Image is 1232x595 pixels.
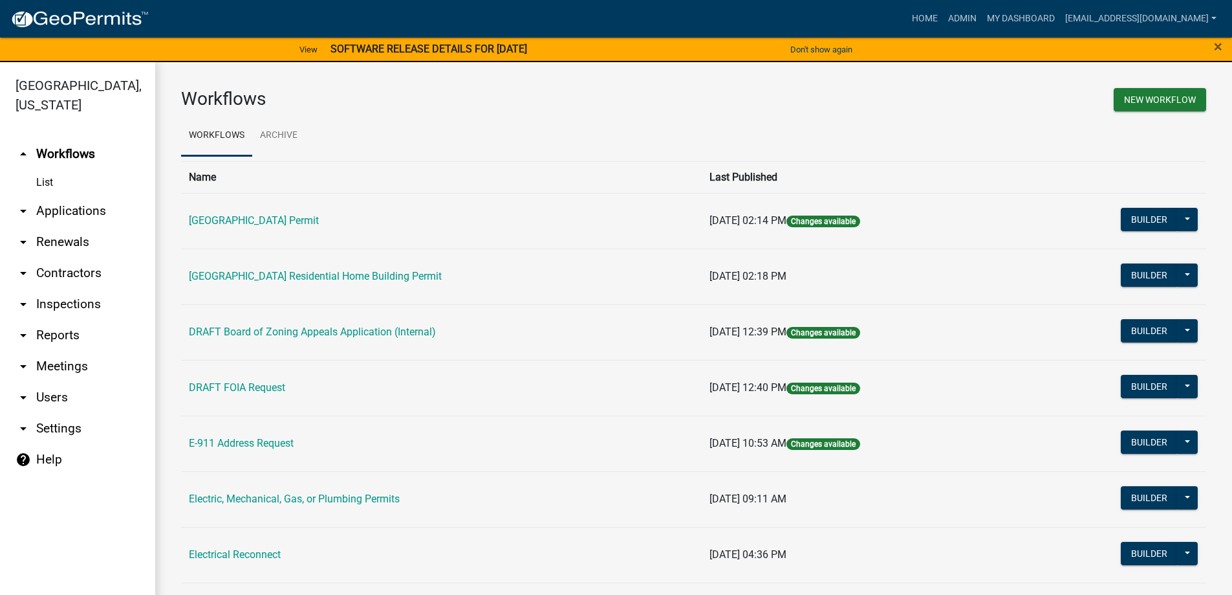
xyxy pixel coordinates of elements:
button: New Workflow [1114,88,1206,111]
button: Don't show again [785,39,858,60]
a: E-911 Address Request [189,437,294,449]
span: Changes available [786,438,860,450]
button: Builder [1121,208,1178,231]
a: Admin [943,6,982,31]
a: [GEOGRAPHIC_DATA] Residential Home Building Permit [189,270,442,282]
button: Builder [1121,542,1178,565]
button: Builder [1121,264,1178,287]
a: View [294,39,323,60]
h3: Workflows [181,88,684,110]
span: [DATE] 02:14 PM [709,214,786,227]
i: arrow_drop_down [16,297,31,312]
span: × [1214,38,1222,56]
a: My Dashboard [982,6,1060,31]
a: [GEOGRAPHIC_DATA] Permit [189,214,319,227]
button: Close [1214,39,1222,54]
span: Changes available [786,216,860,227]
span: [DATE] 09:11 AM [709,493,786,505]
i: arrow_drop_up [16,146,31,162]
span: [DATE] 12:39 PM [709,326,786,338]
a: Electric, Mechanical, Gas, or Plumbing Permits [189,493,400,505]
strong: SOFTWARE RELEASE DETAILS FOR [DATE] [330,43,527,55]
span: Changes available [786,327,860,339]
span: [DATE] 04:36 PM [709,548,786,561]
i: arrow_drop_down [16,390,31,405]
th: Name [181,161,702,193]
a: Workflows [181,115,252,157]
a: Home [907,6,943,31]
i: arrow_drop_down [16,328,31,343]
button: Builder [1121,319,1178,342]
a: DRAFT FOIA Request [189,381,285,394]
a: Electrical Reconnect [189,548,281,561]
span: [DATE] 02:18 PM [709,270,786,282]
i: arrow_drop_down [16,421,31,436]
th: Last Published [702,161,1024,193]
a: DRAFT Board of Zoning Appeals Application (Internal) [189,326,436,338]
button: Builder [1121,375,1178,398]
span: [DATE] 10:53 AM [709,437,786,449]
a: [EMAIL_ADDRESS][DOMAIN_NAME] [1060,6,1222,31]
i: arrow_drop_down [16,203,31,219]
button: Builder [1121,431,1178,454]
a: Archive [252,115,305,157]
span: Changes available [786,383,860,394]
i: arrow_drop_down [16,234,31,250]
button: Builder [1121,486,1178,510]
i: arrow_drop_down [16,359,31,374]
i: help [16,452,31,467]
i: arrow_drop_down [16,265,31,281]
span: [DATE] 12:40 PM [709,381,786,394]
